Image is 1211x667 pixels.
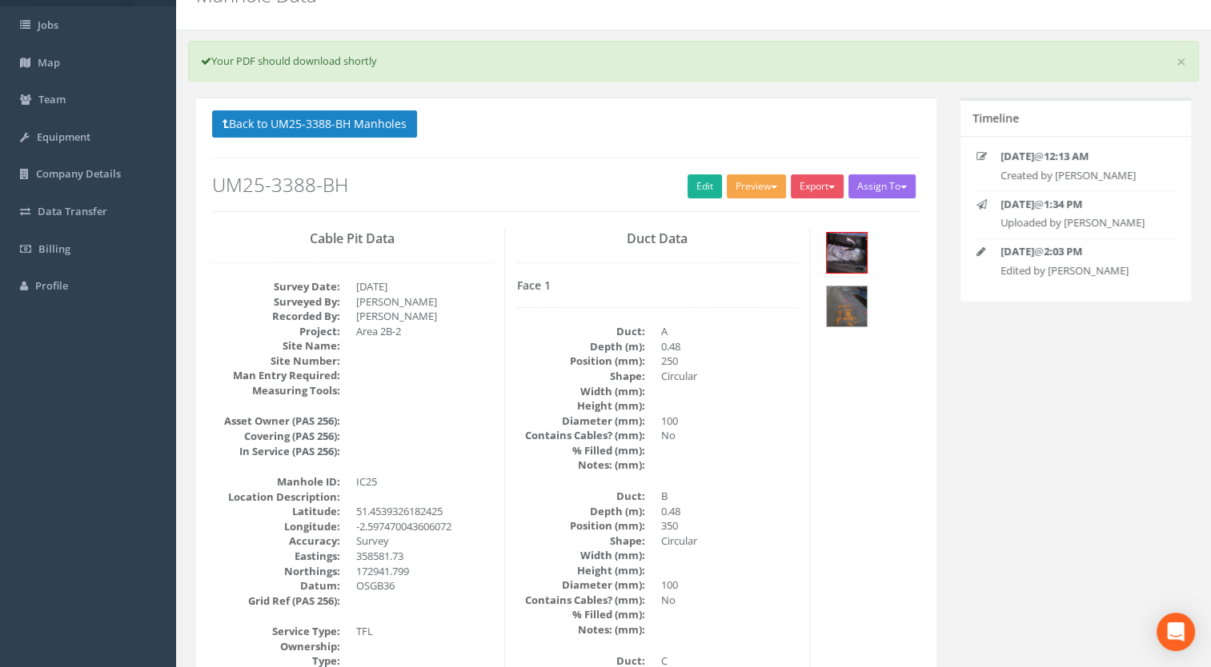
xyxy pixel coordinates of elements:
[661,413,797,429] dd: 100
[212,353,340,369] dt: Site Number:
[517,443,645,458] dt: % Filled (mm):
[36,166,121,181] span: Company Details
[827,286,867,326] img: 8b6d3410-b61b-8e5a-afd6-1d7efb0be247_70b661d1-f491-fc46-6b8f-a69c5856b3b7_thumb.jpg
[38,18,58,32] span: Jobs
[212,639,340,654] dt: Ownership:
[1000,215,1162,230] p: Uploaded by [PERSON_NAME]
[212,444,340,459] dt: In Service (PAS 256):
[356,279,492,294] dd: [DATE]
[212,338,340,353] dt: Site Name:
[1000,263,1162,278] p: Edited by [PERSON_NAME]
[661,489,797,504] dd: B
[356,624,492,639] dd: TFL
[212,474,340,489] dt: Manhole ID:
[212,324,340,339] dt: Project:
[188,41,1199,82] div: Your PDF should download shortly
[517,457,645,473] dt: Notes: (mm):
[1000,168,1162,183] p: Created by [PERSON_NAME]
[661,353,797,369] dd: 250
[1000,197,1162,212] p: @
[661,577,797,593] dd: 100
[517,279,797,291] h4: Face 1
[517,577,645,593] dt: Diameter (mm):
[517,398,645,413] dt: Height (mm):
[827,233,867,273] img: 8b6d3410-b61b-8e5a-afd6-1d7efb0be247_1f1eccae-f08b-1b05-ad9b-a94d0c8cc92c_thumb.jpg
[661,504,797,519] dd: 0.48
[1000,197,1034,211] strong: [DATE]
[212,504,340,519] dt: Latitude:
[212,624,340,639] dt: Service Type:
[212,489,340,505] dt: Location Description:
[212,549,340,564] dt: Eastings:
[356,324,492,339] dd: Area 2B-2
[661,533,797,549] dd: Circular
[517,622,645,637] dt: Notes: (mm):
[661,428,797,443] dd: No
[688,174,722,198] a: Edit
[517,428,645,443] dt: Contains Cables? (mm):
[972,112,1019,124] h5: Timeline
[661,518,797,533] dd: 350
[517,518,645,533] dt: Position (mm):
[356,578,492,593] dd: OSGB36
[1044,197,1082,211] strong: 1:34 PM
[517,607,645,622] dt: % Filled (mm):
[212,383,340,398] dt: Measuring Tools:
[517,548,645,563] dt: Width (mm):
[517,353,645,369] dt: Position (mm):
[661,369,797,384] dd: Circular
[517,593,645,608] dt: Contains Cables? (mm):
[517,232,797,246] h3: Duct Data
[212,294,340,310] dt: Surveyed By:
[212,564,340,579] dt: Northings:
[1000,149,1162,164] p: @
[212,279,340,294] dt: Survey Date:
[791,174,844,198] button: Export
[356,474,492,489] dd: IC25
[1000,244,1162,259] p: @
[517,384,645,399] dt: Width (mm):
[212,533,340,549] dt: Accuracy:
[212,413,340,429] dt: Asset Owner (PAS 256):
[517,504,645,519] dt: Depth (m):
[661,593,797,608] dd: No
[356,309,492,324] dd: [PERSON_NAME]
[356,519,492,534] dd: -2.597470043606072
[356,504,492,519] dd: 51.4539326182425
[212,578,340,593] dt: Datum:
[517,324,645,339] dt: Duct:
[38,55,60,70] span: Map
[212,429,340,444] dt: Covering (PAS 256):
[1157,613,1195,651] div: Open Intercom Messenger
[35,278,68,293] span: Profile
[661,324,797,339] dd: A
[517,413,645,429] dt: Diameter (mm):
[212,309,340,324] dt: Recorded By:
[727,174,786,198] button: Preview
[38,242,70,256] span: Billing
[1000,244,1034,258] strong: [DATE]
[356,564,492,579] dd: 172941.799
[517,489,645,504] dt: Duct:
[212,593,340,609] dt: Grid Ref (PAS 256):
[37,130,90,144] span: Equipment
[212,110,417,138] button: Back to UM25-3388-BH Manholes
[356,549,492,564] dd: 358581.73
[1177,54,1186,70] a: ×
[517,533,645,549] dt: Shape:
[1044,149,1089,163] strong: 12:13 AM
[212,368,340,383] dt: Man Entry Required:
[517,339,645,354] dt: Depth (m):
[38,204,107,218] span: Data Transfer
[661,339,797,354] dd: 0.48
[212,519,340,534] dt: Longitude:
[38,92,66,106] span: Team
[517,563,645,578] dt: Height (mm):
[212,174,920,195] h2: UM25-3388-BH
[848,174,916,198] button: Assign To
[1044,244,1082,258] strong: 2:03 PM
[1000,149,1034,163] strong: [DATE]
[356,294,492,310] dd: [PERSON_NAME]
[356,533,492,549] dd: Survey
[517,369,645,384] dt: Shape:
